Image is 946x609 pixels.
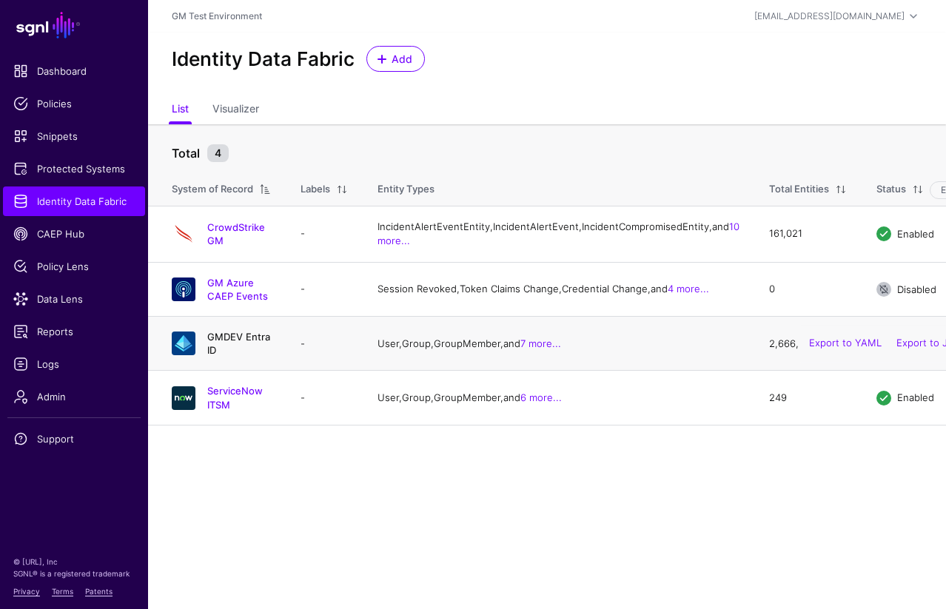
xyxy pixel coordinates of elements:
td: - [286,371,363,425]
a: Snippets [3,121,145,151]
a: 7 more... [520,337,561,349]
span: Add [390,51,415,67]
a: Visualizer [212,96,259,124]
a: CrowdStrike GM [207,221,265,246]
td: - [286,262,363,316]
img: svg+xml;base64,PHN2ZyB3aWR0aD0iNjQiIGhlaWdodD0iNjQiIHZpZXdCb3g9IjAgMCA2NCA2NCIgZmlsbD0ibm9uZSIgeG... [172,277,195,301]
span: Support [13,431,135,446]
a: CAEP Hub [3,219,145,249]
div: Labels [301,182,330,197]
a: 6 more... [520,391,562,403]
a: 4 more... [668,283,709,295]
a: Data Lens [3,284,145,314]
span: Policy Lens [13,259,135,274]
a: Export to YAML [809,337,882,349]
span: Identity Data Fabric [13,194,135,209]
td: - [286,317,363,371]
span: Data Lens [13,292,135,306]
span: Reports [13,324,135,339]
div: System of Record [172,182,253,197]
td: Session Revoked, Token Claims Change, Credential Change, and [363,262,754,316]
td: 161,021 [754,206,862,262]
td: - [286,206,363,262]
span: Dashboard [13,64,135,78]
a: ServiceNow ITSM [207,385,263,410]
td: 249 [754,371,862,425]
span: Enabled [897,391,934,403]
a: GM Azure CAEP Events [207,277,268,302]
a: Identity Data Fabric [3,186,145,216]
span: Logs [13,357,135,371]
a: SGNL [9,9,139,41]
a: GM Test Environment [172,10,262,21]
img: svg+xml;base64,PHN2ZyB3aWR0aD0iNjQiIGhlaWdodD0iNjQiIHZpZXdCb3g9IjAgMCA2NCA2NCIgZmlsbD0ibm9uZSIgeG... [172,332,195,355]
td: 2,666,138 [754,317,862,371]
a: Add [366,46,425,72]
span: Disabled [897,283,936,295]
span: Snippets [13,129,135,144]
span: Entity Types [378,183,435,195]
img: svg+xml;base64,PHN2ZyB3aWR0aD0iNjQiIGhlaWdodD0iNjQiIHZpZXdCb3g9IjAgMCA2NCA2NCIgZmlsbD0ibm9uZSIgeG... [172,222,195,246]
a: Logs [3,349,145,379]
a: Terms [52,587,73,596]
img: svg+xml;base64,PHN2ZyB3aWR0aD0iNjQiIGhlaWdodD0iNjQiIHZpZXdCb3g9IjAgMCA2NCA2NCIgZmlsbD0ibm9uZSIgeG... [172,386,195,410]
h2: Identity Data Fabric [172,47,355,70]
a: Protected Systems [3,154,145,184]
a: Privacy [13,587,40,596]
td: IncidentAlertEventEntity, IncidentAlertEvent, IncidentCompromisedEntity, and [363,206,754,262]
strong: Total [172,146,200,161]
span: Protected Systems [13,161,135,176]
span: Policies [13,96,135,111]
small: 4 [207,144,229,162]
div: [EMAIL_ADDRESS][DOMAIN_NAME] [754,10,905,23]
a: Reports [3,317,145,346]
span: Admin [13,389,135,404]
a: Dashboard [3,56,145,86]
td: User, Group, GroupMember, and [363,317,754,371]
a: List [172,96,189,124]
td: 0 [754,262,862,316]
span: Enabled [897,228,934,240]
p: SGNL® is a registered trademark [13,568,135,579]
div: Total Entities [769,182,829,197]
a: Patents [85,587,113,596]
a: Policies [3,89,145,118]
div: Status [876,182,906,197]
td: User, Group, GroupMember, and [363,371,754,425]
a: GMDEV Entra ID [207,331,270,356]
a: Admin [3,382,145,411]
span: CAEP Hub [13,226,135,241]
a: Policy Lens [3,252,145,281]
p: © [URL], Inc [13,556,135,568]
